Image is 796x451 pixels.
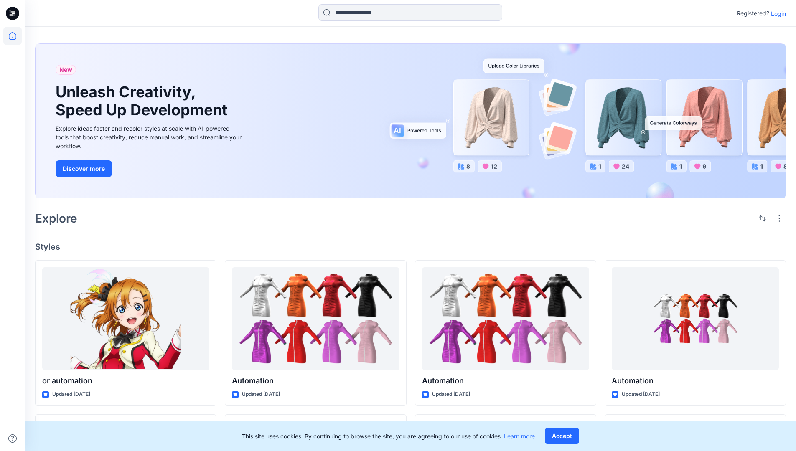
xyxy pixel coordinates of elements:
span: New [59,65,72,75]
p: Updated [DATE] [52,390,90,399]
a: Learn more [504,433,535,440]
p: Automation [232,375,399,387]
div: Explore ideas faster and recolor styles at scale with AI-powered tools that boost creativity, red... [56,124,244,150]
p: Updated [DATE] [622,390,660,399]
p: This site uses cookies. By continuing to browse the site, you are agreeing to our use of cookies. [242,432,535,441]
p: Updated [DATE] [432,390,470,399]
a: Automation [612,267,779,370]
p: Automation [612,375,779,387]
a: Discover more [56,160,244,177]
p: Login [771,9,786,18]
button: Discover more [56,160,112,177]
a: or automation [42,267,209,370]
p: Updated [DATE] [242,390,280,399]
h2: Explore [35,212,77,225]
p: Automation [422,375,589,387]
p: Registered? [737,8,769,18]
button: Accept [545,428,579,444]
a: Automation [422,267,589,370]
h4: Styles [35,242,786,252]
a: Automation [232,267,399,370]
h1: Unleash Creativity, Speed Up Development [56,83,231,119]
p: or automation [42,375,209,387]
